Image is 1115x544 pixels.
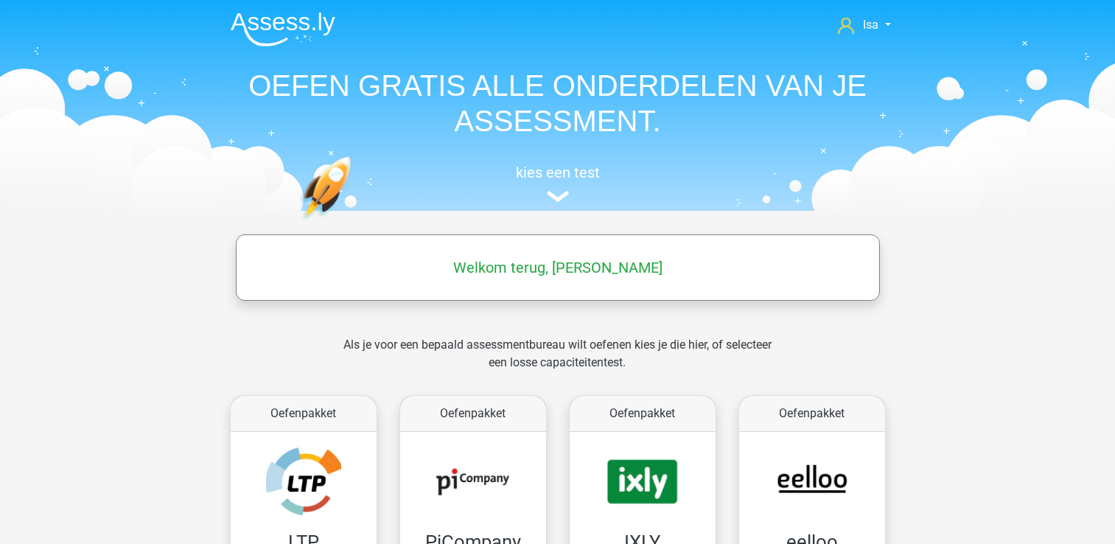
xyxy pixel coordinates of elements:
span: Isa [863,18,878,32]
img: assessment [547,191,569,202]
h5: kies een test [219,164,897,181]
h1: OEFEN GRATIS ALLE ONDERDELEN VAN JE ASSESSMENT. [219,68,897,139]
h5: Welkom terug, [PERSON_NAME] [243,259,873,276]
img: oefenen [300,156,408,290]
img: Assessly [231,12,335,46]
a: kies een test [219,164,897,203]
div: Als je voor een bepaald assessmentbureau wilt oefenen kies je die hier, of selecteer een losse ca... [332,336,783,389]
a: Isa [832,16,896,34]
